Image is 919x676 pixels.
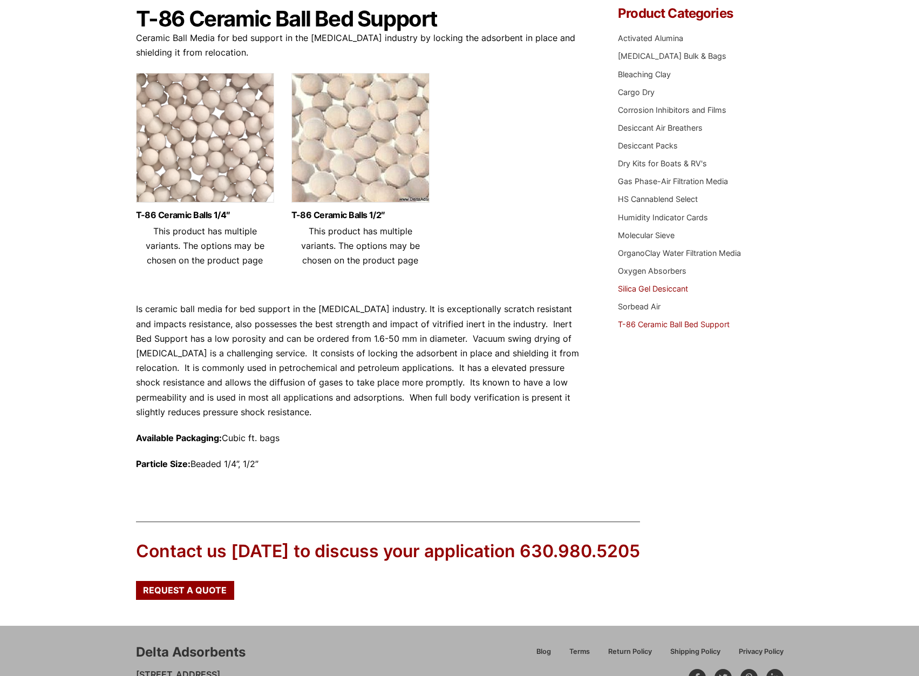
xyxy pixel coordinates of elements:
[136,581,234,599] a: Request a Quote
[618,141,678,150] a: Desiccant Packs
[136,431,586,445] p: Cubic ft. bags
[618,284,688,293] a: Silica Gel Desiccant
[618,105,726,114] a: Corrosion Inhibitors and Films
[560,646,599,665] a: Terms
[618,194,698,204] a: HS Cannablend Select
[618,231,675,240] a: Molecular Sieve
[136,432,222,443] strong: Available Packaging:
[143,586,227,594] span: Request a Quote
[618,7,783,20] h4: Product Categories
[661,646,730,665] a: Shipping Policy
[136,457,586,471] p: Beaded 1/4”, 1/2”
[730,646,784,665] a: Privacy Policy
[527,646,560,665] a: Blog
[608,648,652,655] span: Return Policy
[136,7,586,31] h1: T-86 Ceramic Ball Bed Support
[618,123,703,132] a: Desiccant Air Breathers
[291,211,430,220] a: T-86 Ceramic Balls 1/2″
[136,31,586,60] p: Ceramic Ball Media for bed support in the [MEDICAL_DATA] industry by locking the adsorbent in pla...
[618,320,730,329] a: T-86 Ceramic Ball Bed Support
[536,648,551,655] span: Blog
[301,226,420,266] span: This product has multiple variants. The options may be chosen on the product page
[618,266,686,275] a: Oxygen Absorbers
[136,539,640,564] div: Contact us [DATE] to discuss your application 630.980.5205
[618,159,707,168] a: Dry Kits for Boats & RV's
[599,646,661,665] a: Return Policy
[618,70,671,79] a: Bleaching Clay
[618,177,728,186] a: Gas Phase-Air Filtration Media
[618,33,683,43] a: Activated Alumina
[618,302,661,311] a: Sorbead Air
[136,302,586,420] p: Is ceramic ball media for bed support in the [MEDICAL_DATA] industry. It is exceptionally scratch...
[136,643,246,661] div: Delta Adsorbents
[618,51,726,60] a: [MEDICAL_DATA] Bulk & Bags
[136,211,274,220] a: T-86 Ceramic Balls 1/4″
[618,213,708,222] a: Humidity Indicator Cards
[739,648,784,655] span: Privacy Policy
[618,248,741,258] a: OrganoClay Water Filtration Media
[670,648,720,655] span: Shipping Policy
[618,87,655,97] a: Cargo Dry
[146,226,264,266] span: This product has multiple variants. The options may be chosen on the product page
[569,648,590,655] span: Terms
[136,458,190,469] strong: Particle Size:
